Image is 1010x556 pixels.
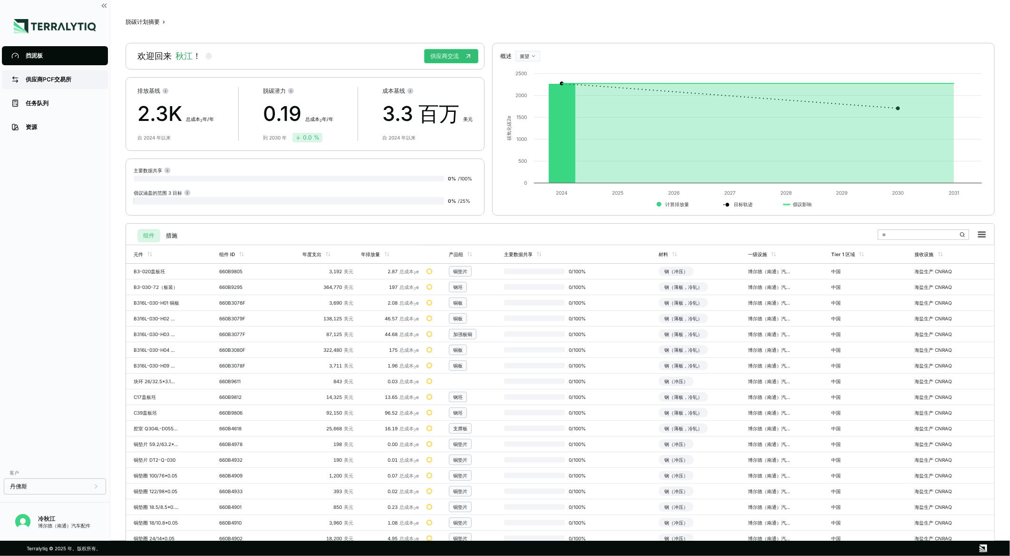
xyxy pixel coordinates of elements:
sub: 2 [414,459,416,464]
div: 中国 [831,473,877,478]
div: 支撑板 [453,426,467,431]
font: 总成本 [399,268,414,274]
font: 2.87 [388,268,398,274]
font: 1.96 [388,363,398,368]
div: 腔室 Q304L-D055-J002 [134,426,179,431]
div: 加强板铜 [453,331,472,337]
font: 总成本 [399,410,414,416]
font: 0 / 100 [569,394,581,400]
div: 钢（冲压） [659,439,694,449]
sub: 2 [414,381,416,385]
span: 美元 [344,363,354,368]
div: 中国 [831,347,877,353]
span: 美元 [344,410,354,416]
div: 铜板 [453,363,463,368]
div: 年度支出 [302,251,321,257]
div: 660B4618 [219,426,265,431]
div: 材料 [659,251,668,257]
font: e [416,284,419,290]
div: 海盐生产 CNRAQ [915,331,961,337]
span: % [565,473,595,478]
font: 年/年 [322,116,333,122]
div: 660B9805 [219,268,265,274]
div: 挡泥板 [26,52,98,60]
div: 钢（冲压） [659,267,694,276]
div: 博尔德（南通）汽车零部件 - 中国 [748,331,794,337]
div: 660B3077F [219,331,265,337]
font: 46.57 [385,316,398,321]
div: 铜垫片 [453,457,467,463]
div: 海盐生产 CNRAQ [915,473,961,478]
text: 0 [524,180,527,186]
div: 660B4909 [219,473,265,478]
font: 0 / 100 [569,331,581,337]
font: e [416,394,419,400]
div: 钢（冲压） [659,455,694,465]
span: ！ [193,51,201,61]
font: 13.65 [385,394,398,400]
font: 0 / 100 [569,473,581,478]
font: 总成本 [399,457,414,463]
font: 0.00 [388,441,398,447]
text: 2031 [949,190,959,196]
div: 660B3080F [219,347,265,353]
div: 一级设施 [748,251,767,257]
font: e [416,378,419,384]
div: B316L-030-H02 铜板 [134,316,179,321]
text: 2024 [556,190,568,196]
span: % [565,457,595,463]
div: 脱碳计划摘要 [126,18,160,26]
sub: 2 [414,302,416,307]
span: / 100 % [458,176,472,181]
div: 铜板 [453,300,463,306]
div: 660B4933 [219,488,265,494]
font: 0.01 [388,457,398,463]
div: 1,200 [302,473,354,478]
div: 钢（薄板，冷轧） [659,345,708,355]
font: 197 [389,284,398,290]
div: 198 [302,441,354,447]
div: 海盐生产 CNRAQ [915,268,961,274]
div: 博尔德（南通）汽车零部件 - 中国 [748,363,794,368]
div: 14,325 [302,394,354,400]
span: 美元 [344,347,354,353]
font: 2.3K [137,101,182,126]
div: 供应商PCF交易所 [26,76,98,83]
span: › [163,18,165,26]
div: B3-020盖板坯 [134,268,179,274]
span: % [565,363,595,368]
span: % [565,488,595,494]
div: 3,192 [302,268,354,274]
div: 博尔德（南通）汽车零部件 - 中国 [748,441,794,447]
text: 2030 [892,190,903,196]
text: 2028 [780,190,792,196]
div: 海盐生产 CNRAQ [915,426,961,431]
sub: 2 [414,349,416,354]
font: 倡议涵盖的范围 3 目标 [134,190,182,196]
div: B3-030-72（板装） [134,284,179,290]
div: 海盐生产 CNRAQ [915,378,961,384]
div: 钢（薄板，冷轧） [659,329,708,339]
font: 0.02 [388,488,398,494]
sub: 2 [414,475,416,479]
text: 1000 [516,136,527,142]
div: 博尔德（南通）汽车零部件 - 中国 [748,300,794,306]
div: 钢坯 [453,394,463,400]
font: e [416,426,419,431]
button: 供应商交流 [424,49,478,63]
div: 25,668 [302,426,354,431]
text: 计算排放量 [665,201,689,207]
font: 总成本 [399,363,414,368]
span: 美元 [344,268,354,274]
div: 海盐生产 CNRAQ [915,410,961,416]
div: 中国 [831,331,877,337]
div: 钢（冲压） [659,502,694,512]
button: 打开用户按钮 [11,510,34,533]
span: 美元 [344,300,354,306]
div: 中国 [831,300,877,306]
div: B316L-030-H04 铜板 [134,347,179,353]
text: 碳氧化碳 e [506,116,512,141]
font: 年/年 [203,116,214,122]
div: 客户 [4,467,106,478]
div: 博尔德（南通）汽车零部件 - 中国 [748,457,794,463]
